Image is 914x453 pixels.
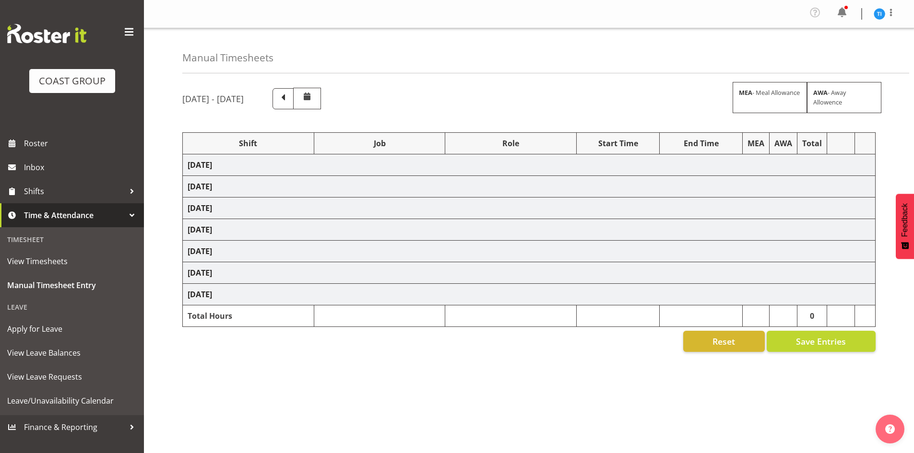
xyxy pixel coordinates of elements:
[797,305,827,327] td: 0
[896,194,914,259] button: Feedback - Show survey
[24,208,125,222] span: Time & Attendance
[739,88,752,97] strong: MEA
[802,138,822,149] div: Total
[796,335,846,348] span: Save Entries
[24,136,139,151] span: Roster
[2,317,142,341] a: Apply for Leave
[182,93,244,104] h5: [DATE] - [DATE]
[748,138,764,149] div: MEA
[24,420,125,434] span: Finance & Reporting
[2,297,142,317] div: Leave
[813,88,828,97] strong: AWA
[7,322,137,336] span: Apply for Leave
[24,184,125,198] span: Shifts
[767,331,876,352] button: Save Entries
[450,138,571,149] div: Role
[683,331,765,352] button: Reset
[885,424,895,434] img: help-xxl-2.png
[7,370,137,384] span: View Leave Requests
[901,203,909,237] span: Feedback
[319,138,440,149] div: Job
[874,8,885,20] img: tatiyana-isaac10120.jpg
[182,52,273,63] h4: Manual Timesheets
[665,138,737,149] div: End Time
[2,365,142,389] a: View Leave Requests
[183,219,876,241] td: [DATE]
[2,389,142,413] a: Leave/Unavailability Calendar
[183,241,876,262] td: [DATE]
[7,278,137,292] span: Manual Timesheet Entry
[183,154,876,176] td: [DATE]
[183,305,314,327] td: Total Hours
[7,346,137,360] span: View Leave Balances
[183,197,876,219] td: [DATE]
[183,284,876,305] td: [DATE]
[807,82,881,113] div: - Away Allowence
[183,262,876,284] td: [DATE]
[2,341,142,365] a: View Leave Balances
[2,273,142,297] a: Manual Timesheet Entry
[733,82,807,113] div: - Meal Allowance
[7,24,86,43] img: Rosterit website logo
[2,230,142,249] div: Timesheet
[7,394,137,408] span: Leave/Unavailability Calendar
[39,74,106,88] div: COAST GROUP
[2,249,142,273] a: View Timesheets
[582,138,654,149] div: Start Time
[712,335,735,348] span: Reset
[183,176,876,197] td: [DATE]
[24,160,139,174] span: Inbox
[774,138,792,149] div: AWA
[188,138,309,149] div: Shift
[7,254,137,268] span: View Timesheets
